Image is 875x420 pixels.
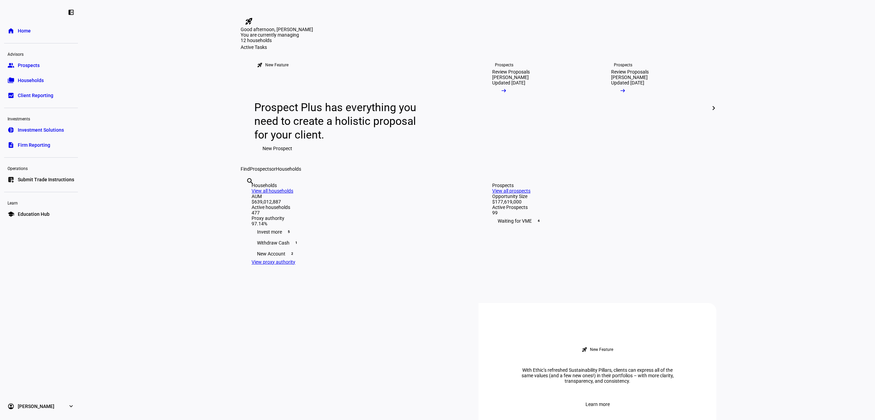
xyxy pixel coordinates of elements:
[600,50,714,166] a: ProspectsReview Proposals[PERSON_NAME]Updated [DATE]
[68,9,75,16] eth-mat-symbol: left_panel_close
[18,211,50,218] span: Education Hub
[4,74,78,87] a: folder_copyHouseholds
[241,38,309,44] div: 12 households
[492,188,530,194] a: View all prospects
[18,403,54,410] span: [PERSON_NAME]
[710,104,718,112] mat-icon: chevron_right
[611,75,648,80] div: [PERSON_NAME]
[492,199,705,205] div: $177,619,000
[276,166,301,172] span: Households
[492,205,705,210] div: Active Prospects
[4,198,78,207] div: Learn
[611,69,649,75] div: Review Proposals
[286,229,292,235] span: 5
[18,142,50,148] span: Firm Reporting
[68,403,75,410] eth-mat-symbol: expand_more
[4,89,78,102] a: bid_landscapeClient Reporting
[4,138,78,152] a: descriptionFirm Reporting
[512,367,683,384] div: With Ethic’s refreshed Sustainability Pillars, clients can express all of the same values (and a ...
[252,221,465,226] div: 97.14%
[252,210,465,215] div: 477
[492,215,705,226] div: Waiting for VME
[8,77,14,84] eth-mat-symbol: folder_copy
[246,186,247,195] input: Enter name of prospect or household
[241,166,716,172] div: Find or
[492,210,705,215] div: 99
[18,92,53,99] span: Client Reporting
[4,58,78,72] a: groupProspects
[18,176,74,183] span: Submit Trade Instructions
[4,163,78,173] div: Operations
[8,92,14,99] eth-mat-symbol: bid_landscape
[8,211,14,218] eth-mat-symbol: school
[495,62,513,68] div: Prospects
[585,397,610,411] span: Learn more
[8,403,14,410] eth-mat-symbol: account_circle
[8,62,14,69] eth-mat-symbol: group
[245,17,253,25] mat-icon: rocket_launch
[262,142,292,155] span: New Prospect
[4,49,78,58] div: Advisors
[18,77,44,84] span: Households
[8,176,14,183] eth-mat-symbol: list_alt_add
[241,32,299,38] span: You are currently managing
[241,44,716,50] div: Active Tasks
[252,205,465,210] div: Active households
[250,166,271,172] span: Prospects
[582,347,587,352] mat-icon: rocket_launch
[619,87,626,94] mat-icon: arrow_right_alt
[492,183,705,188] div: Prospects
[8,142,14,148] eth-mat-symbol: description
[492,80,525,86] div: Updated [DATE]
[611,80,644,86] div: Updated [DATE]
[590,347,613,352] div: New Feature
[577,397,618,411] button: Learn more
[290,251,295,257] span: 2
[246,177,254,185] mat-icon: search
[254,101,423,142] div: Prospect Plus has everything you need to create a holistic proposal for your client.
[18,127,64,133] span: Investment Solutions
[265,62,288,68] div: New Feature
[8,27,14,34] eth-mat-symbol: home
[252,199,465,205] div: $639,012,887
[252,215,465,221] div: Proxy authority
[481,50,595,166] a: ProspectsReview Proposals[PERSON_NAME]Updated [DATE]
[252,194,465,199] div: AUM
[4,24,78,38] a: homeHome
[241,27,716,32] div: Good afternoon, [PERSON_NAME]
[18,27,31,34] span: Home
[254,142,300,155] button: New Prospect
[252,237,465,248] div: Withdraw Cash
[252,259,295,265] a: View proxy authority
[492,75,529,80] div: [PERSON_NAME]
[500,87,507,94] mat-icon: arrow_right_alt
[492,194,705,199] div: Opportunity Size
[257,62,262,68] mat-icon: rocket_launch
[492,69,530,75] div: Review Proposals
[536,218,541,224] span: 4
[252,248,465,259] div: New Account
[4,114,78,123] div: Investments
[294,240,299,246] span: 1
[252,188,293,194] a: View all households
[614,62,632,68] div: Prospects
[8,127,14,133] eth-mat-symbol: pie_chart
[252,183,465,188] div: Households
[252,226,465,237] div: Invest more
[4,123,78,137] a: pie_chartInvestment Solutions
[18,62,40,69] span: Prospects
